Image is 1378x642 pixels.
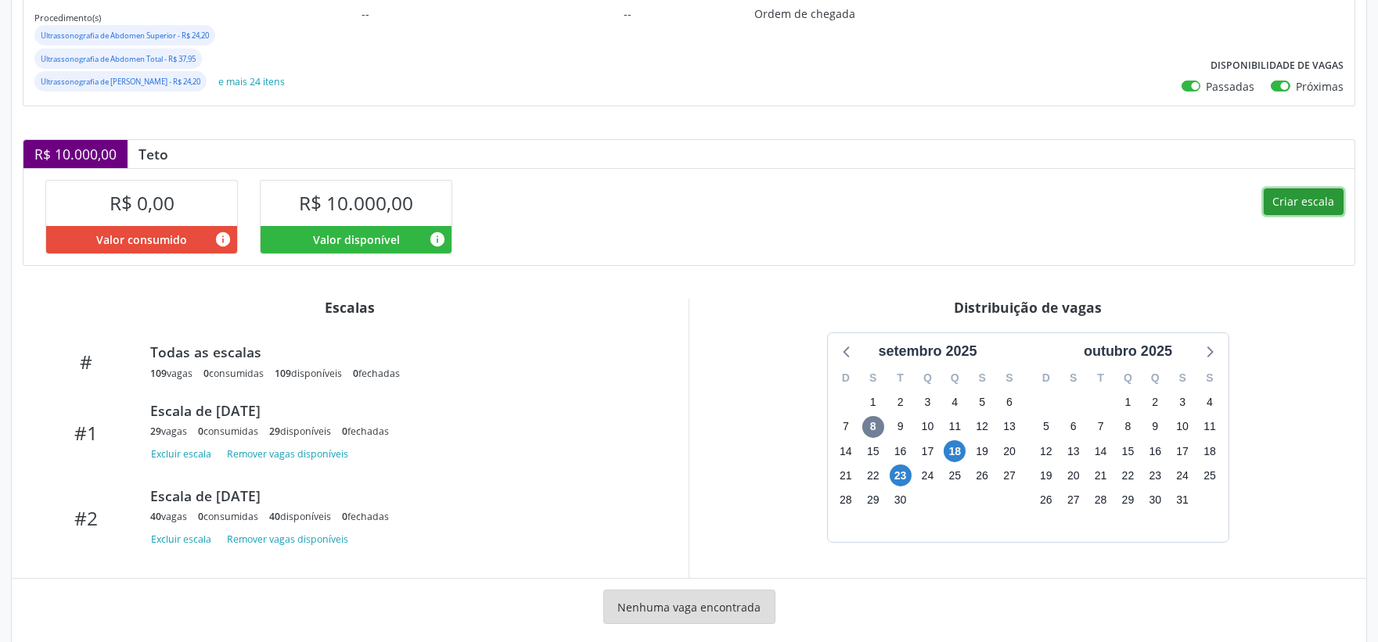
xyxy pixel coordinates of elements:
span: terça-feira, 9 de setembro de 2025 [890,416,912,438]
span: terça-feira, 28 de outubro de 2025 [1090,489,1112,511]
div: S [1196,366,1224,390]
span: terça-feira, 23 de setembro de 2025 [890,464,912,486]
button: Remover vagas disponíveis [221,443,354,464]
span: terça-feira, 2 de setembro de 2025 [890,392,912,414]
span: domingo, 26 de outubro de 2025 [1035,489,1057,511]
span: domingo, 19 de outubro de 2025 [1035,464,1057,486]
div: T [1087,366,1114,390]
div: #1 [34,421,139,444]
span: sexta-feira, 19 de setembro de 2025 [971,440,993,462]
div: disponíveis [269,510,331,523]
span: terça-feira, 7 de outubro de 2025 [1090,416,1112,438]
div: D [833,366,860,390]
span: quarta-feira, 10 de setembro de 2025 [916,416,938,438]
div: S [969,366,996,390]
span: 0 [342,425,347,438]
div: consumidas [203,367,264,380]
div: Q [1142,366,1169,390]
div: Escala de [DATE] [150,487,656,504]
span: quinta-feira, 25 de setembro de 2025 [944,464,966,486]
div: outubro 2025 [1078,341,1178,362]
div: Q [941,366,969,390]
span: quarta-feira, 1 de outubro de 2025 [1117,392,1139,414]
span: quinta-feira, 23 de outubro de 2025 [1144,464,1166,486]
small: Procedimento(s) [34,12,101,23]
small: Ultrassonografia de Abdomen Total - R$ 37,95 [41,54,196,64]
div: T [887,366,914,390]
span: quarta-feira, 24 de setembro de 2025 [916,464,938,486]
span: 0 [342,510,347,523]
small: Ultrassonografia de [PERSON_NAME] - R$ 24,20 [41,77,200,87]
span: 29 [150,425,161,438]
span: quarta-feira, 17 de setembro de 2025 [916,440,938,462]
span: terça-feira, 30 de setembro de 2025 [890,489,912,511]
span: segunda-feira, 13 de outubro de 2025 [1063,440,1085,462]
div: vagas [150,367,192,380]
span: sexta-feira, 12 de setembro de 2025 [971,416,993,438]
span: sexta-feira, 26 de setembro de 2025 [971,464,993,486]
i: Valor disponível para agendamentos feitos para este serviço [429,231,446,248]
span: 0 [198,425,203,438]
span: sexta-feira, 31 de outubro de 2025 [1171,489,1193,511]
span: domingo, 5 de outubro de 2025 [1035,416,1057,438]
div: Escala de [DATE] [150,402,656,419]
div: Todas as escalas [150,343,656,360]
span: segunda-feira, 27 de outubro de 2025 [1063,489,1085,511]
span: quinta-feira, 30 de outubro de 2025 [1144,489,1166,511]
span: 0 [203,367,209,380]
button: Excluir escala [150,529,218,550]
label: Próximas [1296,78,1344,95]
div: S [1060,366,1087,390]
span: quarta-feira, 15 de outubro de 2025 [1117,440,1139,462]
div: disponíveis [275,367,342,380]
span: quarta-feira, 8 de outubro de 2025 [1117,416,1139,438]
div: S [1169,366,1196,390]
div: R$ 10.000,00 [23,140,128,168]
span: segunda-feira, 15 de setembro de 2025 [862,440,884,462]
div: Escalas [23,299,678,316]
span: quinta-feira, 2 de outubro de 2025 [1144,392,1166,414]
span: 109 [150,367,167,380]
span: sábado, 20 de setembro de 2025 [998,440,1020,462]
span: sábado, 25 de outubro de 2025 [1199,464,1221,486]
span: 0 [353,367,358,380]
div: D [1033,366,1060,390]
span: Valor disponível [313,231,400,248]
div: fechadas [342,510,389,523]
span: 40 [150,510,161,523]
div: consumidas [198,510,258,523]
span: quarta-feira, 22 de outubro de 2025 [1117,464,1139,486]
small: Ultrassonografia de Abdomen Superior - R$ 24,20 [41,30,209,41]
span: segunda-feira, 6 de outubro de 2025 [1063,416,1085,438]
button: Criar escala [1264,188,1344,215]
div: vagas [150,425,187,438]
span: quarta-feira, 29 de outubro de 2025 [1117,489,1139,511]
span: domingo, 28 de setembro de 2025 [835,489,857,511]
span: sábado, 4 de outubro de 2025 [1199,392,1221,414]
span: sexta-feira, 5 de setembro de 2025 [971,392,993,414]
div: setembro 2025 [872,341,983,362]
label: Disponibilidade de vagas [1211,54,1344,78]
span: 109 [275,367,291,380]
div: fechadas [342,425,389,438]
span: Valor consumido [96,231,187,248]
span: quinta-feira, 9 de outubro de 2025 [1144,416,1166,438]
span: terça-feira, 14 de outubro de 2025 [1090,440,1112,462]
span: segunda-feira, 29 de setembro de 2025 [862,489,884,511]
button: Excluir escala [150,443,218,464]
i: Valor consumido por agendamentos feitos para este serviço [214,231,232,248]
span: sexta-feira, 24 de outubro de 2025 [1171,464,1193,486]
span: domingo, 21 de setembro de 2025 [835,464,857,486]
div: Ordem de chegada [754,5,929,22]
div: Distribuição de vagas [700,299,1355,316]
span: segunda-feira, 1 de setembro de 2025 [862,392,884,414]
div: Nenhuma vaga encontrada [603,590,775,624]
span: sexta-feira, 3 de outubro de 2025 [1171,392,1193,414]
span: R$ 10.000,00 [299,190,413,216]
span: terça-feira, 21 de outubro de 2025 [1090,464,1112,486]
div: vagas [150,510,187,523]
span: quinta-feira, 11 de setembro de 2025 [944,416,966,438]
button: e mais 24 itens [212,71,291,92]
span: sábado, 11 de outubro de 2025 [1199,416,1221,438]
span: quinta-feira, 16 de outubro de 2025 [1144,440,1166,462]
